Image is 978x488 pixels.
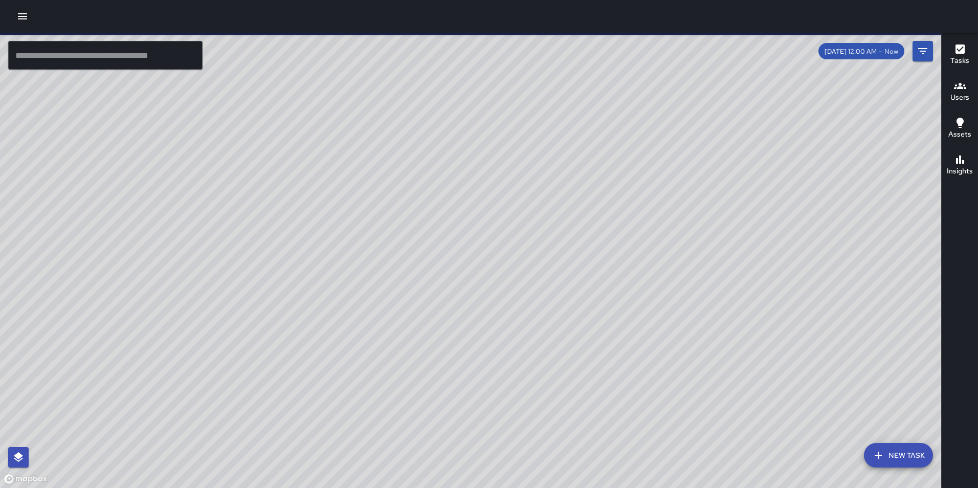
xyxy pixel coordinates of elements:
span: [DATE] 12:00 AM — Now [818,47,904,56]
button: New Task [864,443,933,468]
h6: Assets [948,129,971,140]
h6: Tasks [950,55,969,66]
button: Users [942,74,978,110]
button: Tasks [942,37,978,74]
h6: Insights [947,166,973,177]
button: Assets [942,110,978,147]
button: Filters [913,41,933,61]
button: Insights [942,147,978,184]
h6: Users [950,92,969,103]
